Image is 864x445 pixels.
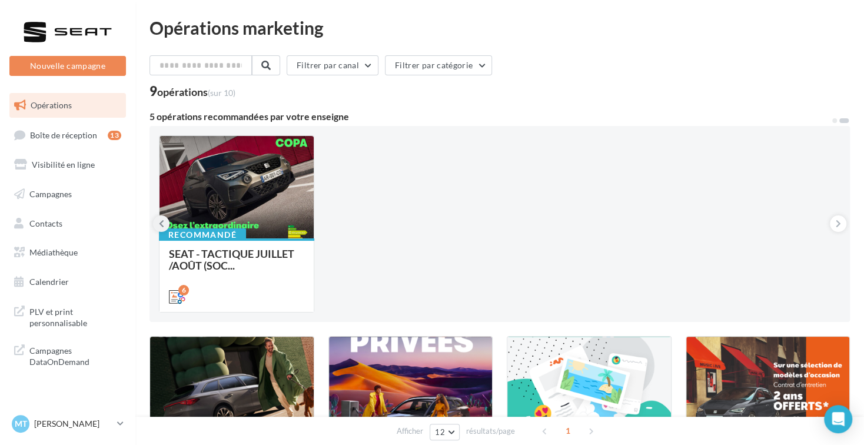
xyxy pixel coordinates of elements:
a: Visibilité en ligne [7,152,128,177]
span: Campagnes [29,189,72,199]
a: Campagnes [7,182,128,207]
span: Médiathèque [29,247,78,257]
span: Boîte de réception [30,129,97,140]
div: 13 [108,131,121,140]
span: SEAT - TACTIQUE JUILLET /AOÛT (SOC... [169,247,294,272]
span: Opérations [31,100,72,110]
span: (sur 10) [208,88,235,98]
span: 1 [559,421,577,440]
div: 5 opérations recommandées par votre enseigne [149,112,831,121]
span: Campagnes DataOnDemand [29,343,121,368]
a: Calendrier [7,270,128,294]
button: 12 [430,424,460,440]
div: Recommandé [159,228,246,241]
button: Filtrer par catégorie [385,55,492,75]
span: PLV et print personnalisable [29,304,121,329]
div: 6 [178,285,189,295]
span: Calendrier [29,277,69,287]
button: Nouvelle campagne [9,56,126,76]
a: Contacts [7,211,128,236]
a: Boîte de réception13 [7,122,128,148]
a: Médiathèque [7,240,128,265]
span: résultats/page [466,426,515,437]
span: MT [15,418,27,430]
div: 9 [149,85,235,98]
a: Campagnes DataOnDemand [7,338,128,373]
button: Filtrer par canal [287,55,378,75]
a: MT [PERSON_NAME] [9,413,126,435]
span: 12 [435,427,445,437]
div: Open Intercom Messenger [824,405,852,433]
div: opérations [157,87,235,97]
span: Contacts [29,218,62,228]
span: Afficher [397,426,423,437]
div: Opérations marketing [149,19,850,36]
a: Opérations [7,93,128,118]
a: PLV et print personnalisable [7,299,128,334]
span: Visibilité en ligne [32,160,95,170]
p: [PERSON_NAME] [34,418,112,430]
